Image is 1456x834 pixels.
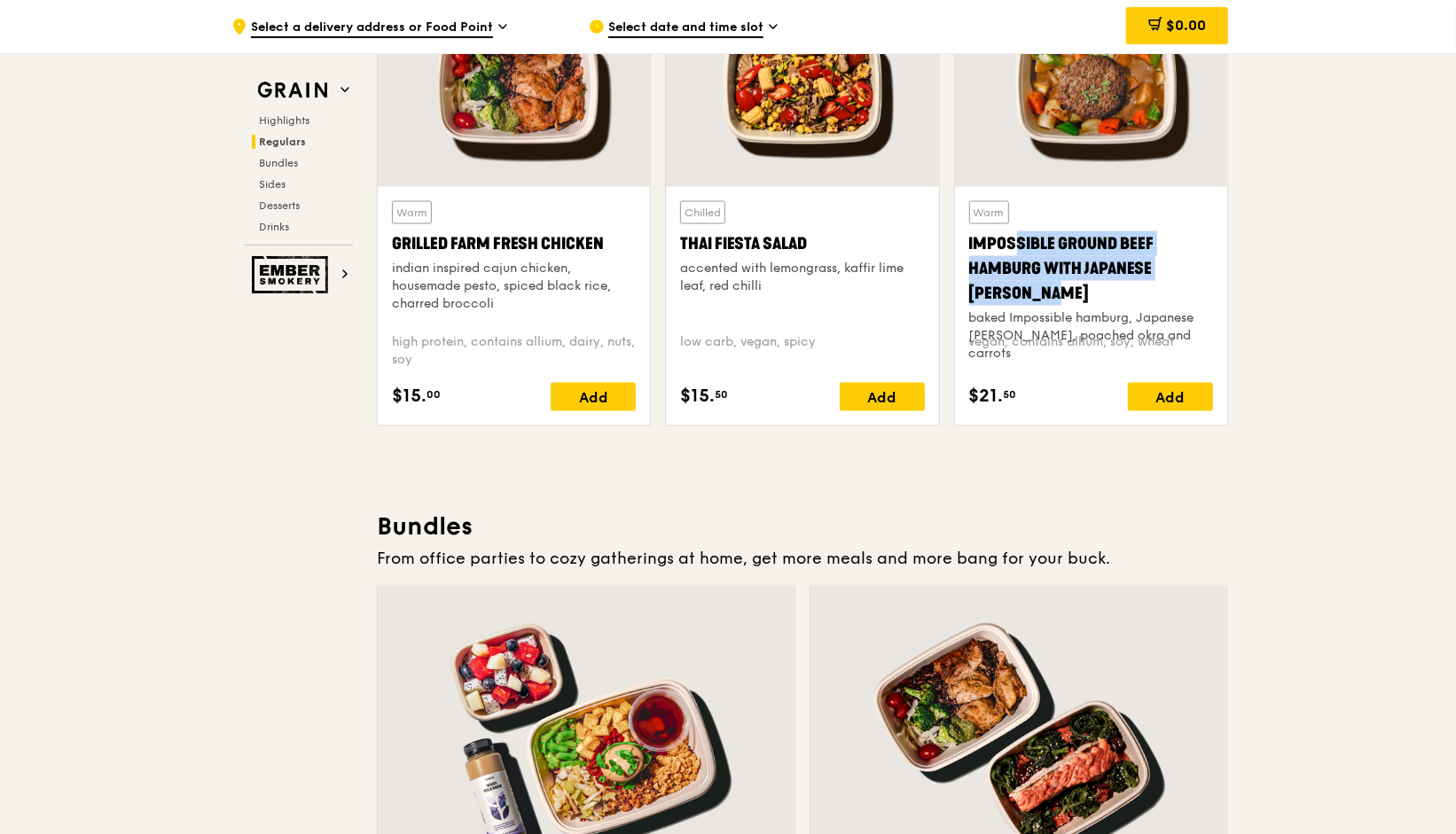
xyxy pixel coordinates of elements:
div: From office parties to cozy gatherings at home, get more meals and more bang for your buck. [377,547,1228,572]
img: Ember Smokery web logo [252,256,333,293]
span: Highlights [259,114,309,127]
h3: Bundles [377,511,1228,543]
span: Select a delivery address or Food Point [251,19,493,38]
div: Grilled Farm Fresh Chicken [392,231,636,256]
div: indian inspired cajun chicken, housemade pesto, spiced black rice, charred broccoli [392,260,636,313]
span: Bundles [259,157,298,169]
span: $21. [969,383,1004,409]
div: Add [1128,383,1213,411]
div: Add [551,383,636,411]
div: Warm [969,201,1009,224]
span: Sides [259,178,286,191]
div: accented with lemongrass, kaffir lime leaf, red chilli [680,260,924,295]
span: 50 [715,387,728,401]
div: Add [840,383,925,411]
div: Warm [392,201,432,224]
span: Select date and time slot [608,19,763,38]
span: Drinks [259,221,289,233]
div: Chilled [680,201,725,224]
span: $0.00 [1166,17,1206,34]
span: 50 [1004,387,1017,401]
img: Grain web logo [252,74,333,106]
div: Impossible Ground Beef Hamburg with Japanese [PERSON_NAME] [969,231,1213,306]
div: low carb, vegan, spicy [680,333,924,369]
span: 00 [427,387,441,401]
div: high protein, contains allium, dairy, nuts, soy [392,333,636,369]
div: Thai Fiesta Salad [680,231,924,256]
div: baked Impossible hamburg, Japanese [PERSON_NAME], poached okra and carrots [969,309,1213,362]
span: Regulars [259,136,306,148]
div: vegan, contains allium, soy, wheat [969,333,1213,369]
span: $15. [680,383,715,409]
span: Desserts [259,199,300,212]
span: $15. [392,383,427,409]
